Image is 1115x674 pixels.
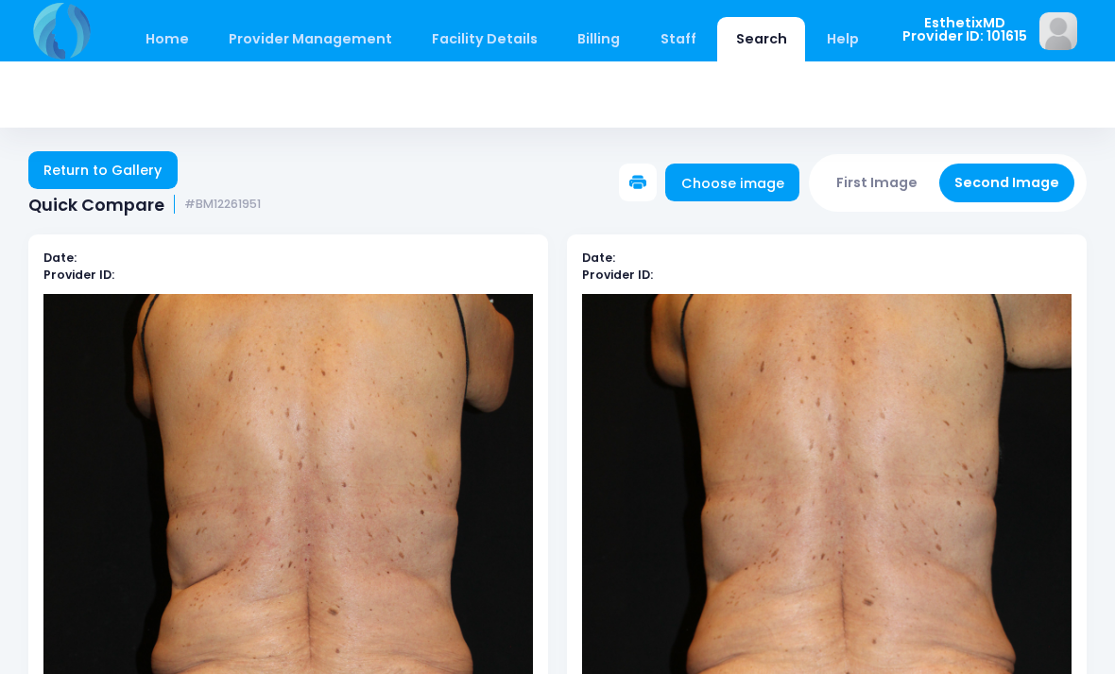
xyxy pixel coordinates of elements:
b: Date: [43,250,77,266]
button: Second Image [939,164,1075,202]
a: Search [717,17,805,61]
b: Provider ID: [582,267,653,283]
b: Date: [582,250,615,266]
span: Quick Compare [28,195,164,215]
a: Choose image [665,164,799,201]
button: First Image [821,164,934,202]
a: Staff [642,17,714,61]
a: Home [127,17,207,61]
a: Provider Management [210,17,410,61]
a: Help [809,17,878,61]
span: EsthetixMD Provider ID: 101615 [902,16,1027,43]
a: Facility Details [414,17,557,61]
img: image [1039,12,1077,50]
a: Return to Gallery [28,151,178,189]
b: Provider ID: [43,267,114,283]
a: Billing [559,17,639,61]
small: #BM12261951 [184,198,261,212]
